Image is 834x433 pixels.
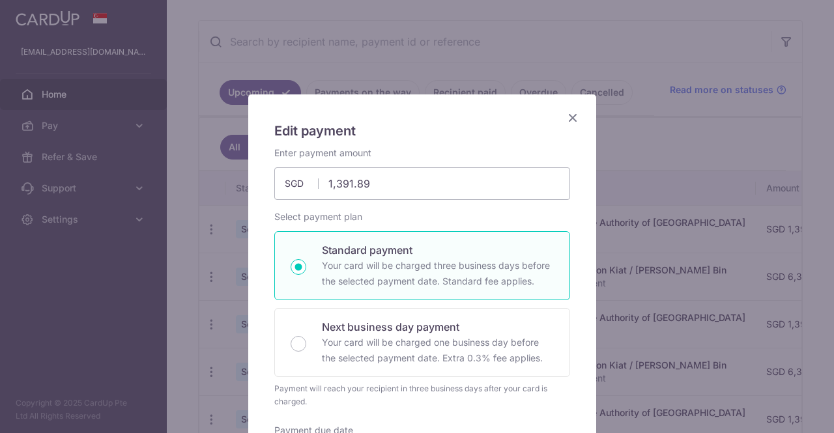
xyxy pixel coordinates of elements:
[322,335,554,366] p: Your card will be charged one business day before the selected payment date. Extra 0.3% fee applies.
[274,147,371,160] label: Enter payment amount
[274,120,570,141] h5: Edit payment
[322,258,554,289] p: Your card will be charged three business days before the selected payment date. Standard fee appl...
[565,110,581,126] button: Close
[274,167,570,200] input: 0.00
[285,177,319,190] span: SGD
[274,210,362,223] label: Select payment plan
[274,382,570,408] div: Payment will reach your recipient in three business days after your card is charged.
[322,242,554,258] p: Standard payment
[322,319,554,335] p: Next business day payment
